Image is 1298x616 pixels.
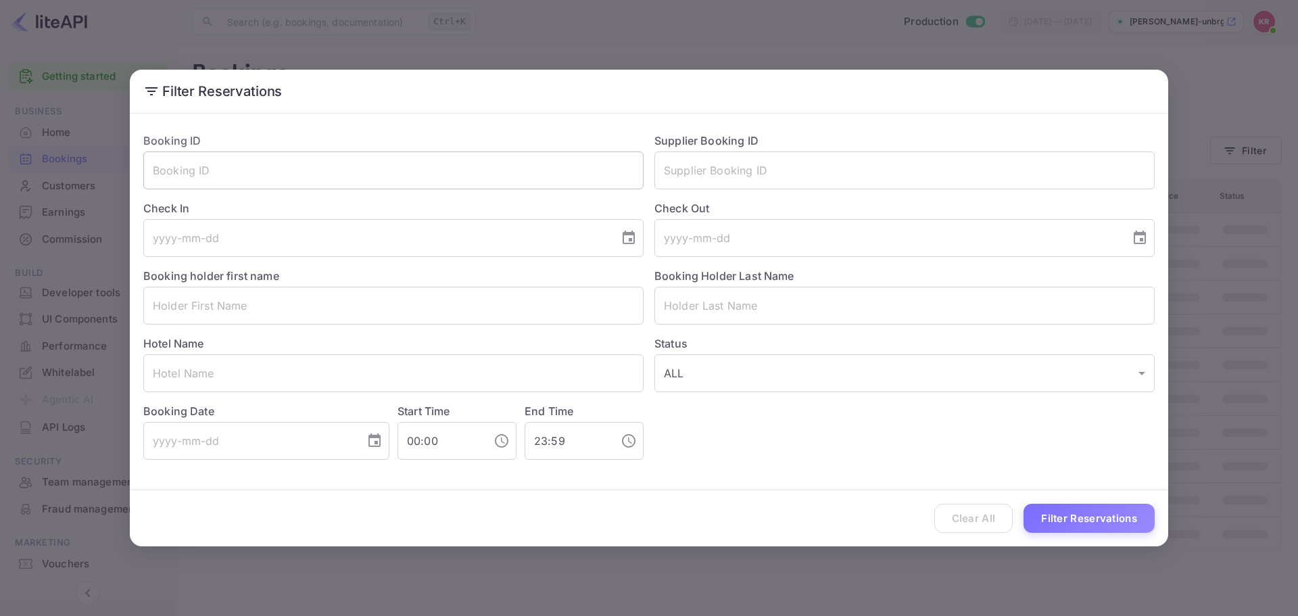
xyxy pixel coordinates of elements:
[654,287,1155,325] input: Holder Last Name
[654,269,794,283] label: Booking Holder Last Name
[1024,504,1155,533] button: Filter Reservations
[143,134,201,147] label: Booking ID
[143,422,356,460] input: yyyy-mm-dd
[654,200,1155,216] label: Check Out
[143,287,644,325] input: Holder First Name
[654,335,1155,352] label: Status
[143,337,204,350] label: Hotel Name
[143,403,389,419] label: Booking Date
[654,134,759,147] label: Supplier Booking ID
[361,427,388,454] button: Choose date
[525,422,610,460] input: hh:mm
[488,427,515,454] button: Choose time, selected time is 12:00 AM
[143,269,279,283] label: Booking holder first name
[398,422,483,460] input: hh:mm
[130,70,1168,113] h2: Filter Reservations
[654,219,1121,257] input: yyyy-mm-dd
[615,427,642,454] button: Choose time, selected time is 11:59 PM
[654,354,1155,392] div: ALL
[615,224,642,252] button: Choose date
[1126,224,1153,252] button: Choose date
[654,151,1155,189] input: Supplier Booking ID
[398,404,450,418] label: Start Time
[143,354,644,392] input: Hotel Name
[143,219,610,257] input: yyyy-mm-dd
[143,151,644,189] input: Booking ID
[143,200,644,216] label: Check In
[525,404,573,418] label: End Time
